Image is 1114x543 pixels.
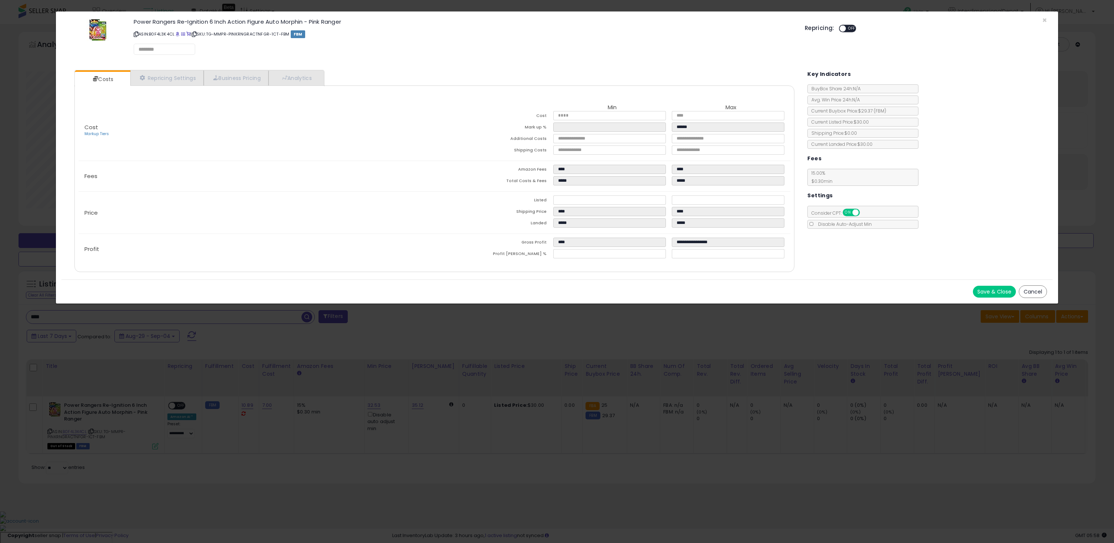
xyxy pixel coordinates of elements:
[807,154,821,163] h5: Fees
[269,70,323,86] a: Analytics
[79,124,434,137] p: Cost
[434,145,553,157] td: Shipping Costs
[434,195,553,207] td: Listed
[846,26,858,32] span: OFF
[434,134,553,145] td: Additional Costs
[814,221,872,227] span: Disable Auto-Adjust Min
[434,238,553,249] td: Gross Profit
[134,19,794,24] h3: Power Rangers Re-Ignition 6 Inch Action Figure Auto Morphin - Pink Ranger
[434,176,553,188] td: Total Costs & Fees
[186,31,190,37] a: Your listing only
[808,119,869,125] span: Current Listed Price: $30.00
[808,141,873,147] span: Current Landed Price: $30.00
[553,104,672,111] th: Min
[874,108,886,114] span: ( FBM )
[434,123,553,134] td: Mark up %
[807,70,851,79] h5: Key Indicators
[672,104,790,111] th: Max
[204,70,269,86] a: Business Pricing
[134,28,794,40] p: ASIN: B0F4L3K4CL | SKU: TG-MMPR-PINKRNGRACTNFGR-1CT-FBM
[434,165,553,176] td: Amazon Fees
[84,131,109,137] a: Markup Tiers
[79,246,434,252] p: Profit
[808,108,886,114] span: Current Buybox Price:
[434,249,553,261] td: Profit [PERSON_NAME] %
[808,178,833,184] span: $0.30 min
[79,173,434,179] p: Fees
[434,207,553,218] td: Shipping Price
[808,97,860,103] span: Avg. Win Price 24h: N/A
[843,210,853,216] span: ON
[176,31,180,37] a: BuyBox page
[434,111,553,123] td: Cost
[805,25,834,31] h5: Repricing:
[130,70,204,86] a: Repricing Settings
[87,19,109,41] img: 51UqEmF+DKL._SL60_.jpg
[858,108,886,114] span: $29.37
[291,30,306,38] span: FBM
[808,170,833,184] span: 15.00 %
[973,286,1016,298] button: Save & Close
[79,210,434,216] p: Price
[859,210,871,216] span: OFF
[434,218,553,230] td: Landed
[75,72,130,87] a: Costs
[1042,15,1047,26] span: ×
[808,86,861,92] span: BuyBox Share 24h: N/A
[181,31,185,37] a: All offer listings
[1019,285,1047,298] button: Cancel
[808,210,870,216] span: Consider CPT:
[808,130,857,136] span: Shipping Price: $0.00
[807,191,833,200] h5: Settings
